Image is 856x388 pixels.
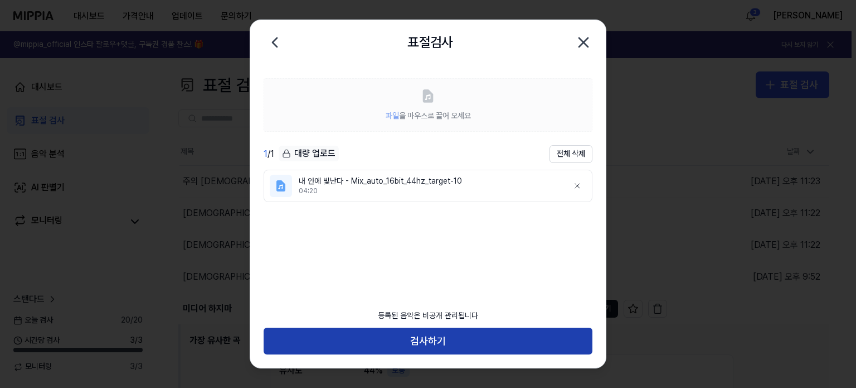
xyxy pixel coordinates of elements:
span: 1 [264,149,267,159]
div: 대량 업로드 [279,146,339,161]
div: 등록된 음악은 비공개 관리됩니다 [371,304,485,328]
button: 대량 업로드 [279,146,339,162]
span: 파일 [386,111,399,120]
div: / 1 [264,147,274,161]
span: 을 마우스로 끌어 오세요 [386,111,471,120]
div: 04:20 [299,186,560,196]
h2: 표절검사 [407,32,453,53]
div: 내 안에 빛난다 - Mix_auto_16bit_44hz_target-10 [299,176,560,187]
button: 검사하기 [264,328,592,355]
button: 전체 삭제 [549,145,592,163]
